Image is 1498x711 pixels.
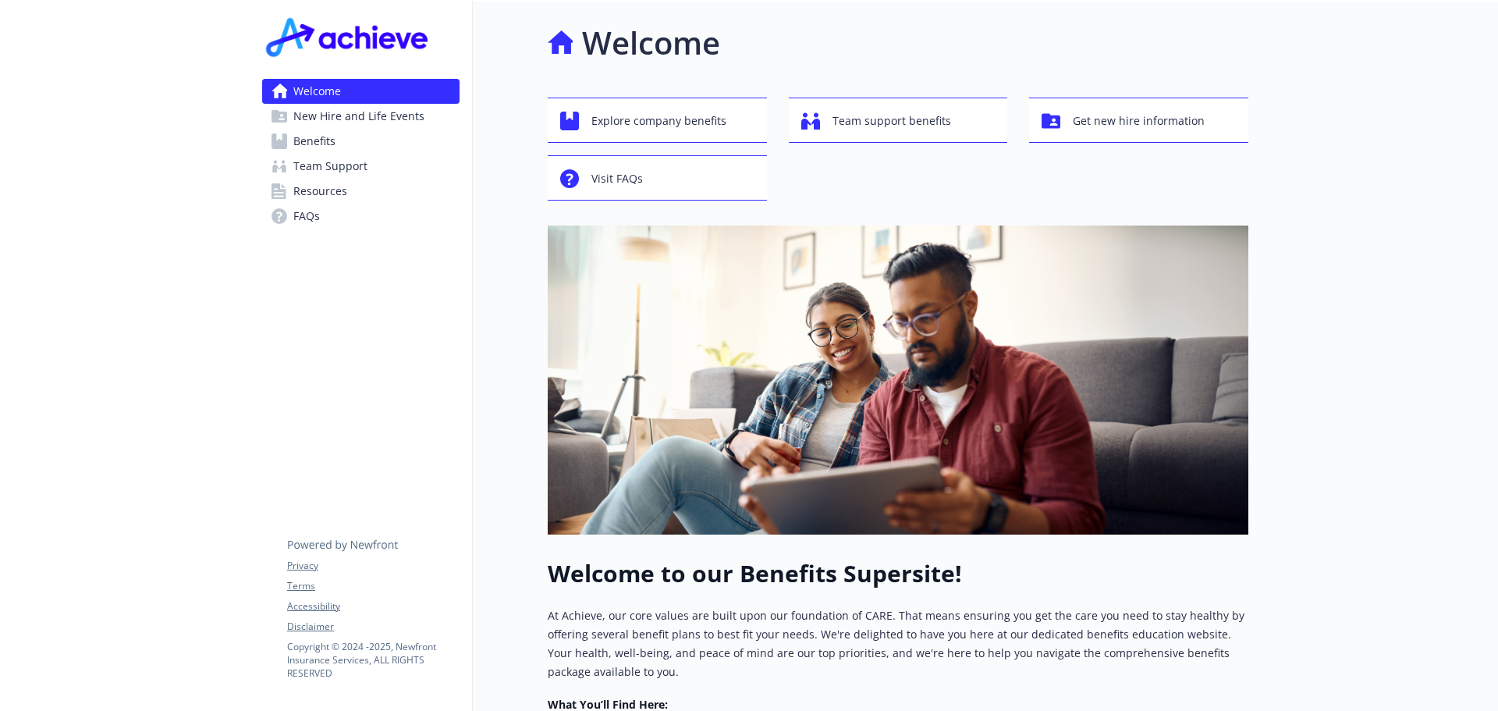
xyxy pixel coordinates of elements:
span: Benefits [293,129,335,154]
button: Team support benefits [789,98,1008,143]
span: Visit FAQs [591,164,643,194]
img: overview page banner [548,226,1248,535]
a: Accessibility [287,599,459,613]
span: Resources [293,179,347,204]
button: Get new hire information [1029,98,1248,143]
p: At Achieve, our core values are built upon our foundation of CARE. That means ensuring you get th... [548,606,1248,681]
a: FAQs [262,204,460,229]
span: New Hire and Life Events [293,104,424,129]
h1: Welcome to our Benefits Supersite! [548,560,1248,588]
span: FAQs [293,204,320,229]
button: Explore company benefits [548,98,767,143]
h1: Welcome [582,20,720,66]
a: New Hire and Life Events [262,104,460,129]
a: Team Support [262,154,460,179]
span: Team Support [293,154,367,179]
a: Terms [287,579,459,593]
span: Explore company benefits [591,106,726,136]
button: Visit FAQs [548,155,767,201]
span: Get new hire information [1073,106,1205,136]
span: Welcome [293,79,341,104]
a: Welcome [262,79,460,104]
a: Resources [262,179,460,204]
p: Copyright © 2024 - 2025 , Newfront Insurance Services, ALL RIGHTS RESERVED [287,640,459,680]
a: Privacy [287,559,459,573]
a: Disclaimer [287,620,459,634]
a: Benefits [262,129,460,154]
span: Team support benefits [832,106,951,136]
